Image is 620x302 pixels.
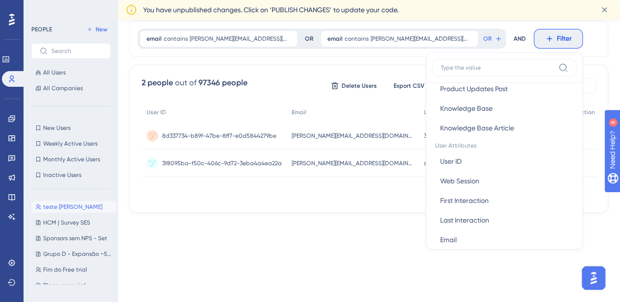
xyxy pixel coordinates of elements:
[371,35,471,43] span: [PERSON_NAME][EMAIL_ADDRESS][DOMAIN_NAME]
[143,4,398,16] span: You have unpublished changes. Click on ‘PUBLISH CHANGES’ to update your code.
[432,118,576,138] button: Knowledge Base Article
[96,25,107,33] span: New
[384,78,433,94] button: Export CSV
[440,102,493,114] span: Knowledge Base
[424,132,463,139] time: 3 minutes ago
[31,122,111,134] button: New Users
[198,77,248,89] div: 97346 people
[424,160,478,167] time: about 20 hours ago
[83,24,111,35] button: New
[43,234,107,242] span: Sponsors sem NPS - Set
[440,155,462,167] span: User ID
[432,210,576,230] button: Last Interaction
[31,169,111,181] button: Inactive Users
[579,263,608,293] iframe: UserGuiding AI Assistant Launcher
[432,230,576,250] button: Email
[43,140,98,148] span: Weekly Active Users
[31,138,111,150] button: Weekly Active Users
[164,35,188,43] span: contains
[345,35,369,43] span: contains
[43,69,66,76] span: All Users
[292,159,414,167] span: [PERSON_NAME][EMAIL_ADDRESS][DOMAIN_NAME]
[162,159,282,167] span: 3f8095ba-f50c-406c-9d72-3eba4a4ea22a
[557,33,572,45] span: Filter
[432,99,576,118] button: Knowledge Base
[482,31,503,47] button: OR
[440,122,514,134] span: Knowledge Base Article
[43,84,83,92] span: All Companies
[440,175,479,187] span: Web Session
[329,78,378,94] button: Delete Users
[31,25,52,33] div: PEOPLE
[342,82,377,90] span: Delete Users
[292,132,414,140] span: [PERSON_NAME][EMAIL_ADDRESS][DOMAIN_NAME]
[31,201,117,213] button: teste [PERSON_NAME]
[31,279,117,291] button: Plano essencial
[51,48,102,54] input: Search
[432,79,576,99] button: Product Updates Post
[162,132,276,140] span: 8d337734-b89f-47be-8ff7-e0d5844279be
[432,151,576,171] button: User ID
[147,35,162,43] span: email
[190,35,291,43] span: [PERSON_NAME][EMAIL_ADDRESS][DOMAIN_NAME]
[424,108,469,116] span: Last Interaction
[327,35,343,43] span: email
[432,191,576,210] button: First Interaction
[440,234,457,246] span: Email
[43,219,90,226] span: HCM | Survey SES
[483,35,492,43] span: OR
[43,124,71,132] span: New Users
[43,171,81,179] span: Inactive Users
[432,138,576,151] span: User Attributes
[432,171,576,191] button: Web Session
[31,248,117,260] button: Grupo D - Expansão ~50%
[31,232,117,244] button: Sponsors sem NPS - Set
[142,77,173,89] div: 2 people
[305,35,313,43] div: OR
[292,108,306,116] span: Email
[43,266,87,274] span: Fim do Free trial
[31,153,111,165] button: Monthly Active Users
[534,29,583,49] button: Filter
[514,29,526,49] div: AND
[31,82,111,94] button: All Companies
[440,83,508,95] span: Product Updates Post
[43,203,102,211] span: teste [PERSON_NAME]
[43,250,113,258] span: Grupo D - Expansão ~50%
[31,217,117,228] button: HCM | Survey SES
[147,108,166,116] span: User ID
[31,264,117,276] button: Fim do Free trial
[31,67,111,78] button: All Users
[68,5,71,13] div: 8
[394,82,424,90] span: Export CSV
[440,195,489,206] span: First Interaction
[175,77,197,89] div: out of
[43,281,86,289] span: Plano essencial
[43,155,100,163] span: Monthly Active Users
[441,64,554,72] input: Type the value
[440,214,489,226] span: Last Interaction
[23,2,61,14] span: Need Help?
